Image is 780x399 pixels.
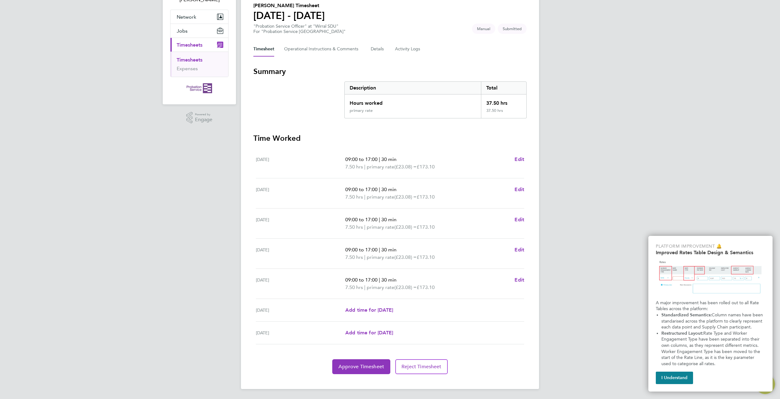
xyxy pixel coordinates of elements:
span: primary rate [367,163,394,171]
span: Add time for [DATE] [345,330,393,336]
span: (£23.08) = [394,254,417,260]
div: [DATE] [256,276,345,291]
span: (£23.08) = [394,284,417,290]
span: Rate Type and Worker Engagement Type have been separated into their own columns, as they represen... [661,331,761,366]
div: primary rate [350,108,373,113]
button: Timesheet [253,42,274,57]
span: Jobs [177,28,188,34]
span: 7.50 hrs [345,164,363,170]
span: 7.50 hrs [345,194,363,200]
h3: Summary [253,66,527,76]
span: primary rate [367,223,394,231]
span: 09:00 to 17:00 [345,186,378,192]
div: [DATE] [256,156,345,171]
span: 7.50 hrs [345,284,363,290]
h1: [DATE] - [DATE] [253,9,325,22]
span: £173.10 [417,194,435,200]
span: 30 min [381,156,397,162]
strong: Restructured Layout: [661,331,703,336]
h2: [PERSON_NAME] Timesheet [253,2,325,9]
span: | [364,254,365,260]
div: [DATE] [256,329,345,337]
span: 30 min [381,277,397,283]
span: £173.10 [417,224,435,230]
span: (£23.08) = [394,194,417,200]
span: 09:00 to 17:00 [345,156,378,162]
span: Edit [515,186,524,192]
span: This timesheet is Submitted. [498,24,527,34]
section: Timesheet [253,66,527,374]
div: Description [345,82,481,94]
span: | [379,277,380,283]
p: Platform Improvement 🔔 [656,243,765,250]
img: Updated Rates Table Design & Semantics [656,258,765,297]
h2: Improved Rates Table Design & Semantics [656,250,765,255]
button: I Understand [656,372,693,384]
span: | [364,164,365,170]
a: Go to home page [170,83,229,93]
span: (£23.08) = [394,224,417,230]
span: Edit [515,156,524,162]
span: | [364,224,365,230]
span: | [379,247,380,253]
strong: Standardized Semantics: [661,312,712,318]
span: Column names have been standarised across the platform to clearly represent each data point and S... [661,312,764,330]
span: Approve Timesheet [338,364,384,370]
span: Network [177,14,196,20]
button: Details [371,42,385,57]
span: 7.50 hrs [345,254,363,260]
span: £173.10 [417,164,435,170]
div: "Probation Service Officer" at "Wirral SDU" [253,24,346,34]
span: primary rate [367,284,394,291]
span: Powered by [195,112,212,117]
span: Edit [515,247,524,253]
div: [DATE] [256,216,345,231]
p: A major improvement has been rolled out to all Rate Tables across the platform: [656,300,765,312]
div: 37.50 hrs [481,108,526,118]
span: Edit [515,277,524,283]
span: Edit [515,217,524,222]
a: Timesheets [177,57,202,63]
div: [DATE] [256,306,345,314]
span: | [379,186,380,192]
span: | [364,194,365,200]
h3: Time Worked [253,133,527,143]
span: 30 min [381,186,397,192]
span: Add time for [DATE] [345,307,393,313]
span: 7.50 hrs [345,224,363,230]
div: Hours worked [345,94,481,108]
span: | [379,156,380,162]
div: Improved Rate Table Semantics [648,236,773,392]
span: 09:00 to 17:00 [345,277,378,283]
span: Reject Timesheet [401,364,442,370]
span: Engage [195,117,212,122]
div: Summary [344,81,527,118]
span: primary rate [367,193,394,201]
div: [DATE] [256,186,345,201]
img: probationservice-logo-retina.png [187,83,212,93]
span: | [364,284,365,290]
span: | [379,217,380,222]
span: 09:00 to 17:00 [345,217,378,222]
span: (£23.08) = [394,164,417,170]
div: [DATE] [256,246,345,261]
button: Activity Logs [395,42,421,57]
span: 09:00 to 17:00 [345,247,378,253]
span: 30 min [381,217,397,222]
a: Expenses [177,66,198,71]
span: primary rate [367,254,394,261]
button: Operational Instructions & Comments [284,42,361,57]
span: £173.10 [417,284,435,290]
span: This timesheet was manually created. [472,24,495,34]
span: 30 min [381,247,397,253]
div: 37.50 hrs [481,94,526,108]
span: £173.10 [417,254,435,260]
span: Timesheets [177,42,202,48]
div: For "Probation Service [GEOGRAPHIC_DATA]" [253,29,346,34]
div: Total [481,82,526,94]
